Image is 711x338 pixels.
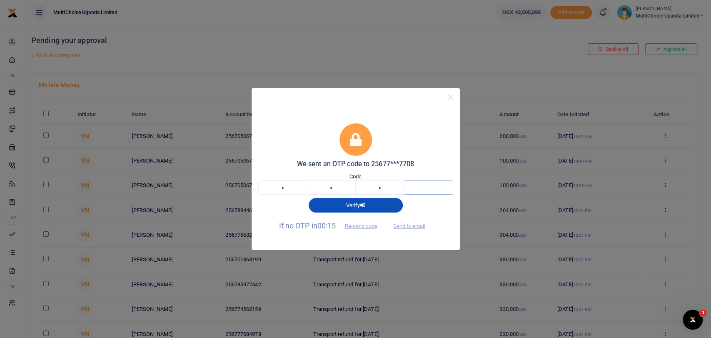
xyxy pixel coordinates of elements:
[349,173,362,181] label: Code
[258,160,453,168] h5: We sent an OTP code to 25677***7708
[309,198,403,212] button: Verify
[700,310,706,316] span: 1
[279,221,384,230] span: If no OTP in
[317,221,336,230] span: 00:15
[683,310,703,330] iframe: Intercom live chat
[444,91,457,103] button: Close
